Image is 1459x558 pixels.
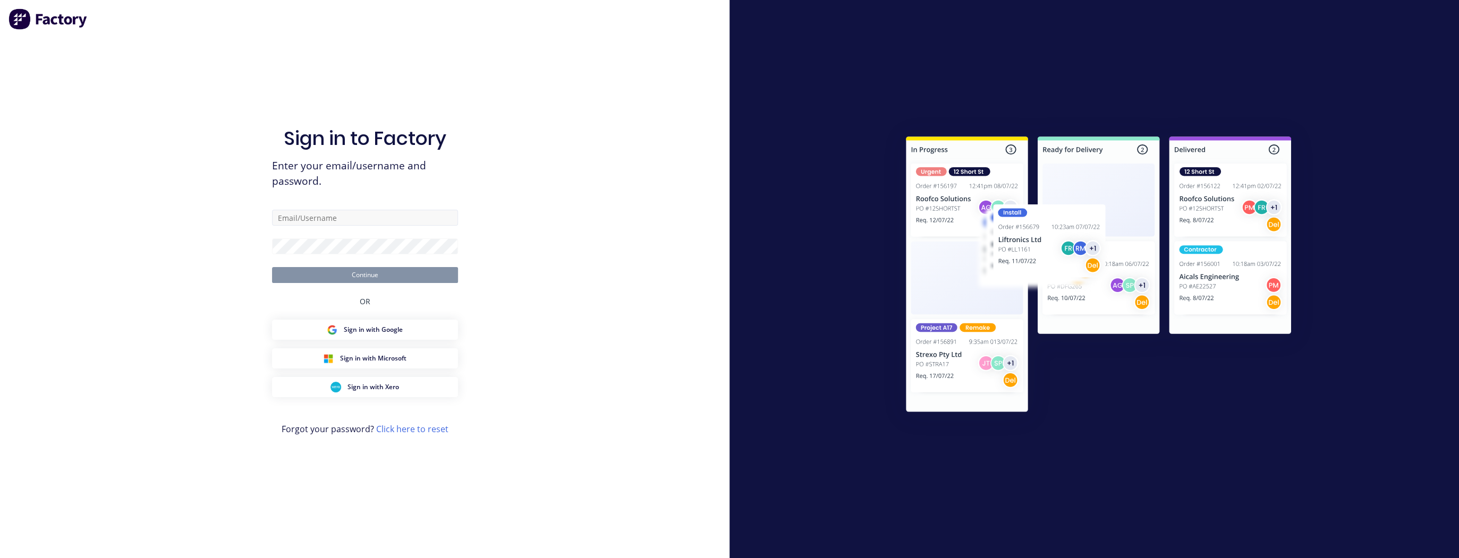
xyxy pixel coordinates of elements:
span: Enter your email/username and password. [272,158,458,189]
span: Forgot your password? [282,423,448,435]
div: OR [360,283,370,320]
span: Sign in with Microsoft [340,354,406,363]
button: Microsoft Sign inSign in with Microsoft [272,348,458,368]
span: Sign in with Xero [347,382,399,392]
h1: Sign in to Factory [284,127,446,150]
img: Sign in [883,115,1314,437]
img: Google Sign in [327,324,337,335]
span: Sign in with Google [344,325,403,334]
input: Email/Username [272,210,458,226]
a: Click here to reset [376,423,448,435]
img: Factory [9,8,88,30]
button: Xero Sign inSign in with Xero [272,377,458,397]
button: Continue [272,267,458,283]
button: Google Sign inSign in with Google [272,320,458,340]
img: Microsoft Sign in [323,353,334,364]
img: Xero Sign in [330,382,341,392]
